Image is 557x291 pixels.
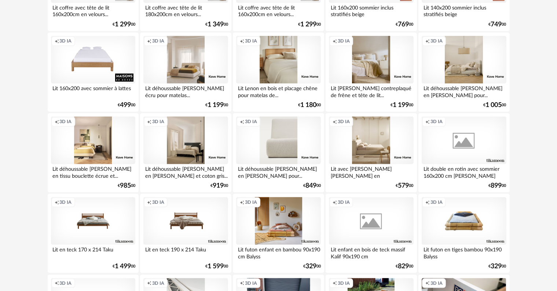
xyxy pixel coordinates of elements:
[143,245,228,259] div: Lit en teck 190 x 214 Taku
[236,245,320,259] div: Lit futon enfant en bambou 90x190 cm Balyss
[51,245,135,259] div: Lit en teck 170 x 214 Taku
[240,280,244,286] span: Creation icon
[430,280,443,286] span: 3D IA
[120,183,131,188] span: 985
[491,264,502,269] span: 329
[48,33,139,112] a: Creation icon 3D IA Lit 160x200 avec sommier à lattes €49900
[338,38,350,44] span: 3D IA
[55,199,59,205] span: Creation icon
[208,103,224,108] span: 1 199
[140,194,231,273] a: Creation icon 3D IA Lit en teck 190 x 214 Taku €1 59900
[55,38,59,44] span: Creation icon
[300,103,316,108] span: 1 180
[303,264,321,269] div: € 00
[147,199,151,205] span: Creation icon
[430,199,443,205] span: 3D IA
[245,38,257,44] span: 3D IA
[140,113,231,192] a: Creation icon 3D IA Lit déhoussable [PERSON_NAME] en [PERSON_NAME] et coton gris... €91900
[147,280,151,286] span: Creation icon
[489,22,506,27] div: € 00
[338,199,350,205] span: 3D IA
[422,245,506,259] div: Lit futon en tiges bambou 90x190 Balyss
[398,183,409,188] span: 579
[147,119,151,125] span: Creation icon
[305,264,316,269] span: 329
[48,194,139,273] a: Creation icon 3D IA Lit en teck 170 x 214 Taku €1 49900
[118,183,135,188] div: € 00
[236,84,320,98] div: Lit Lenon en bois et placage chêne pour matelas de...
[51,3,135,18] div: Lit coffre avec tête de lit 160x200cm en velours...
[205,22,228,27] div: € 00
[333,280,337,286] span: Creation icon
[422,84,506,98] div: Lit déhoussable [PERSON_NAME] en [PERSON_NAME] pour...
[298,103,321,108] div: € 00
[152,38,164,44] span: 3D IA
[143,84,228,98] div: Lit déhoussable [PERSON_NAME] écru pour matelas...
[60,199,72,205] span: 3D IA
[240,199,244,205] span: Creation icon
[113,22,135,27] div: € 00
[329,84,413,98] div: Lit [PERSON_NAME] contreplaqué de frêne et tête de lit...
[143,3,228,18] div: Lit coffre avec tête de lit 180x200cm en velours...
[393,103,409,108] span: 1 199
[245,280,257,286] span: 3D IA
[329,3,413,18] div: Lit 160x200 sommier inclus stratifiés beige
[489,183,506,188] div: € 00
[298,22,321,27] div: € 00
[329,245,413,259] div: Lit enfant en bois de teck massif Kalif 90x190 cm
[418,113,509,192] a: Creation icon 3D IA Lit double en rotin avec sommier 160x200 cm [PERSON_NAME] €89900
[236,3,320,18] div: Lit coffre avec tête de lit 160x200cm en velours...
[236,164,320,179] div: Lit déhoussable [PERSON_NAME] en [PERSON_NAME] pour...
[430,119,443,125] span: 3D IA
[425,38,430,44] span: Creation icon
[391,103,414,108] div: € 00
[140,33,231,112] a: Creation icon 3D IA Lit déhoussable [PERSON_NAME] écru pour matelas... €1 19900
[55,119,59,125] span: Creation icon
[329,164,413,179] div: Lit avec [PERSON_NAME] [PERSON_NAME] en [PERSON_NAME] beige...
[396,22,414,27] div: € 00
[60,38,72,44] span: 3D IA
[338,119,350,125] span: 3D IA
[425,119,430,125] span: Creation icon
[152,199,164,205] span: 3D IA
[425,280,430,286] span: Creation icon
[60,280,72,286] span: 3D IA
[205,103,228,108] div: € 00
[303,183,321,188] div: € 00
[422,164,506,179] div: Lit double en rotin avec sommier 160x200 cm [PERSON_NAME]
[396,183,414,188] div: € 00
[152,119,164,125] span: 3D IA
[491,22,502,27] span: 749
[338,280,350,286] span: 3D IA
[143,164,228,179] div: Lit déhoussable [PERSON_NAME] en [PERSON_NAME] et coton gris...
[333,38,337,44] span: Creation icon
[489,264,506,269] div: € 00
[55,280,59,286] span: Creation icon
[418,194,509,273] a: Creation icon 3D IA Lit futon en tiges bambou 90x190 Balyss €32900
[60,119,72,125] span: 3D IA
[147,38,151,44] span: Creation icon
[484,103,506,108] div: € 00
[422,3,506,18] div: Lit 140x200 sommier inclus stratifiés beige
[326,33,417,112] a: Creation icon 3D IA Lit [PERSON_NAME] contreplaqué de frêne et tête de lit... €1 19900
[118,103,135,108] div: € 00
[120,103,131,108] span: 499
[233,194,324,273] a: Creation icon 3D IA Lit futon enfant en bambou 90x190 cm Balyss €32900
[115,22,131,27] span: 1 299
[418,33,509,112] a: Creation icon 3D IA Lit déhoussable [PERSON_NAME] en [PERSON_NAME] pour... €1 00500
[208,264,224,269] span: 1 599
[300,22,316,27] span: 1 299
[398,22,409,27] span: 769
[333,199,337,205] span: Creation icon
[245,199,257,205] span: 3D IA
[430,38,443,44] span: 3D IA
[115,264,131,269] span: 1 499
[210,183,228,188] div: € 00
[48,113,139,192] a: Creation icon 3D IA Lit déhoussable [PERSON_NAME] en tissu bouclette écrue et... €98500
[113,264,135,269] div: € 00
[425,199,430,205] span: Creation icon
[326,194,417,273] a: Creation icon 3D IA Lit enfant en bois de teck massif Kalif 90x190 cm €82900
[491,183,502,188] span: 899
[152,280,164,286] span: 3D IA
[245,119,257,125] span: 3D IA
